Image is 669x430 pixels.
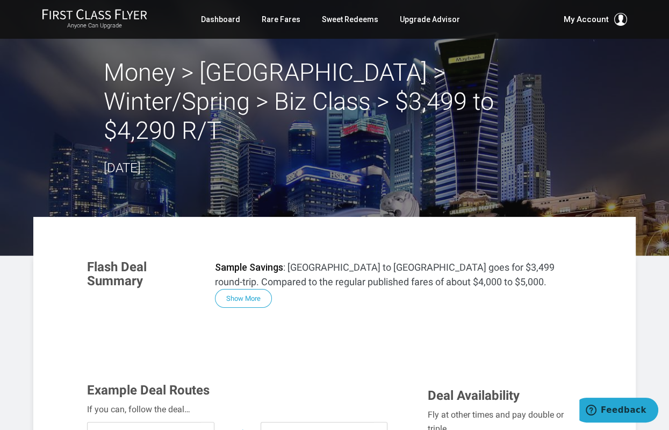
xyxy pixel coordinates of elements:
[215,262,283,273] strong: Sample Savings
[215,289,272,308] button: Show More
[262,10,300,29] a: Rare Fares
[579,398,658,425] iframe: Opens a widget where you can find more information
[322,10,378,29] a: Sweet Redeems
[201,10,240,29] a: Dashboard
[564,13,627,26] button: My Account
[87,383,210,398] span: Example Deal Routes
[428,388,520,403] span: Deal Availability
[42,9,147,20] img: First Class Flyer
[42,22,147,30] small: Anyone Can Upgrade
[42,9,147,30] a: First Class FlyerAnyone Can Upgrade
[87,403,387,417] div: If you can, follow the deal…
[400,10,460,29] a: Upgrade Advisor
[215,260,582,289] p: : [GEOGRAPHIC_DATA] to [GEOGRAPHIC_DATA] goes for $3,499 round-trip. Compared to the regular publ...
[564,13,609,26] span: My Account
[87,260,199,288] h3: Flash Deal Summary
[104,58,566,145] h2: Money > [GEOGRAPHIC_DATA] > Winter/Spring > Biz Class > $3,499 to $4,290 R/T
[104,160,141,175] time: [DATE]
